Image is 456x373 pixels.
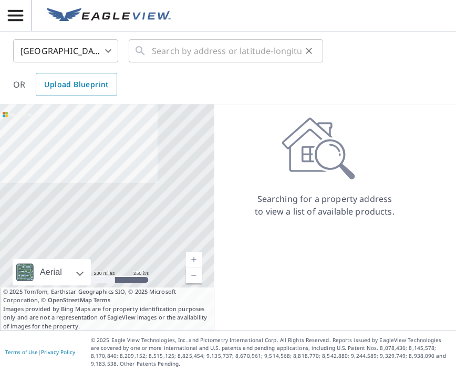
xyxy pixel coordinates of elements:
[186,252,202,268] a: Current Level 5, Zoom In
[13,259,91,285] div: Aerial
[41,348,75,356] a: Privacy Policy
[44,78,108,91] span: Upload Blueprint
[48,296,92,304] a: OpenStreetMap
[152,36,302,66] input: Search by address or latitude-longitude
[36,73,117,96] a: Upload Blueprint
[37,259,65,285] div: Aerial
[47,8,171,24] img: EV Logo
[94,296,111,304] a: Terms
[40,2,177,30] a: EV Logo
[91,336,451,368] p: © 2025 Eagle View Technologies, Inc. and Pictometry International Corp. All Rights Reserved. Repo...
[5,349,75,355] p: |
[302,44,316,58] button: Clear
[13,36,118,66] div: [GEOGRAPHIC_DATA]
[13,73,117,96] div: OR
[5,348,38,356] a: Terms of Use
[186,268,202,283] a: Current Level 5, Zoom Out
[3,287,211,305] span: © 2025 TomTom, Earthstar Geographics SIO, © 2025 Microsoft Corporation, ©
[254,193,395,218] p: Searching for a property address to view a list of available products.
